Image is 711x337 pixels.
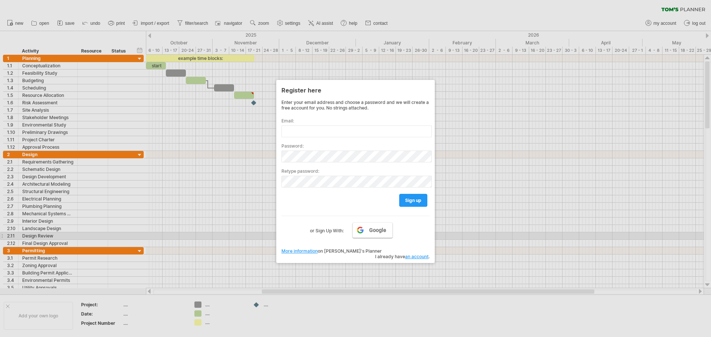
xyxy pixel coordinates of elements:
span: I already have . [375,254,430,259]
a: sign up [399,194,427,207]
a: an account [405,254,428,259]
label: Retype password: [281,168,430,174]
label: Email: [281,118,430,124]
span: sign up [405,198,421,203]
span: Google [369,227,386,233]
a: Google [353,222,393,238]
span: on [PERSON_NAME]'s Planner [281,248,382,254]
label: or Sign Up With: [310,222,344,235]
label: Password: [281,143,430,149]
a: More information [281,248,318,254]
div: Enter your email address and choose a password and we will create a free account for you. No stri... [281,100,430,111]
div: Register here [281,83,430,97]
